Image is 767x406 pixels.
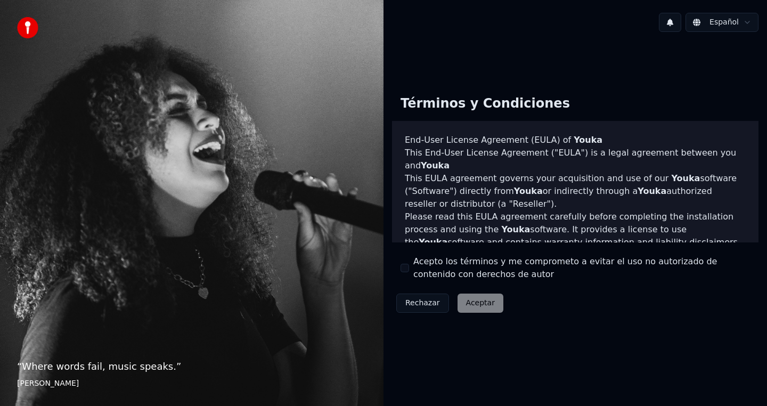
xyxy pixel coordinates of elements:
span: Youka [501,224,530,234]
p: “ Where words fail, music speaks. ” [17,359,366,374]
span: Youka [419,237,447,247]
img: youka [17,17,38,38]
div: Términos y Condiciones [392,87,578,121]
span: Youka [638,186,666,196]
span: Youka [574,135,602,145]
span: Youka [671,173,700,183]
button: Rechazar [396,294,449,313]
span: Youka [421,160,450,170]
span: Youka [514,186,543,196]
h3: End-User License Agreement (EULA) of [405,134,746,147]
footer: [PERSON_NAME] [17,378,366,389]
p: Please read this EULA agreement carefully before completing the installation process and using th... [405,210,746,249]
p: This EULA agreement governs your acquisition and use of our software ("Software") directly from o... [405,172,746,210]
p: This End-User License Agreement ("EULA") is a legal agreement between you and [405,147,746,172]
label: Acepto los términos y me comprometo a evitar el uso no autorizado de contenido con derechos de autor [413,255,750,281]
